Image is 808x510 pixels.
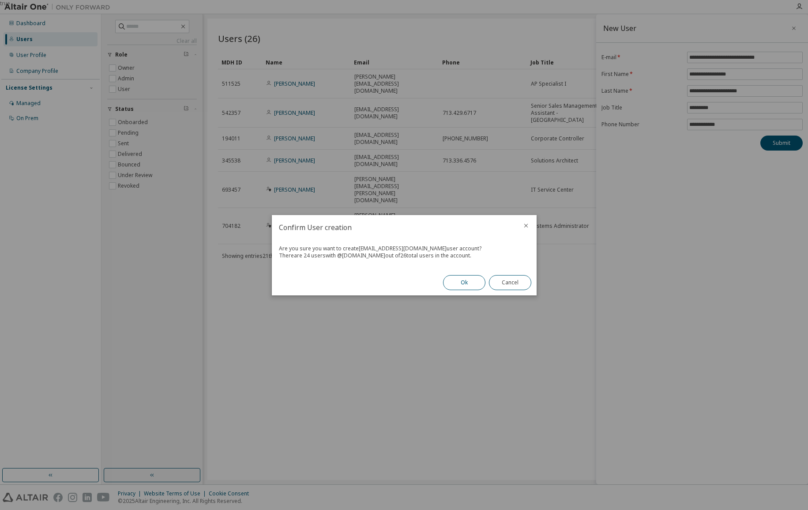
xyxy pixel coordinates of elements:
[443,275,485,290] button: Ok
[279,245,530,252] div: Are you sure you want to create [EMAIL_ADDRESS][DOMAIN_NAME] user account?
[272,215,515,240] h2: Confirm User creation
[489,275,531,290] button: Cancel
[522,222,530,229] button: close
[279,252,530,259] div: There are 24 users with @ [DOMAIN_NAME] out of 26 total users in the account.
